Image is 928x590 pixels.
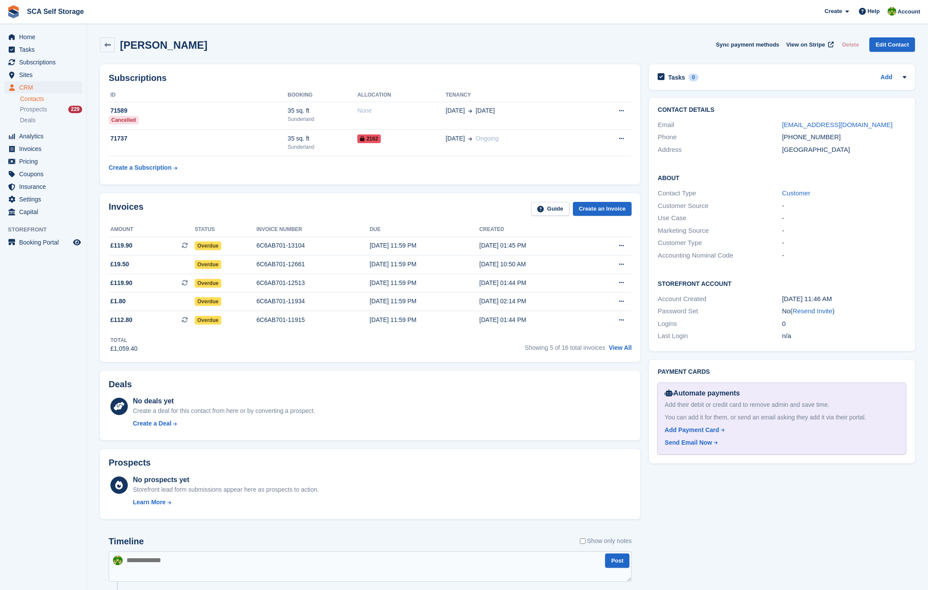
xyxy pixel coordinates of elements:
span: [DATE] [476,106,495,115]
div: - [782,201,906,211]
span: Pricing [19,155,71,168]
div: No prospects yet [133,475,319,485]
button: Sync payment methods [716,37,779,52]
div: [DATE] 10:50 AM [479,260,589,269]
div: - [782,226,906,236]
div: [DATE] 11:59 PM [369,278,479,288]
span: Analytics [19,130,71,142]
div: Use Case [658,213,782,223]
a: [EMAIL_ADDRESS][DOMAIN_NAME] [782,121,892,128]
h2: Payment cards [658,369,906,375]
span: [DATE] [446,134,465,143]
span: Ongoing [476,135,499,142]
button: Delete [838,37,862,52]
div: - [782,213,906,223]
div: Customer Type [658,238,782,248]
div: 229 [68,106,82,113]
span: Settings [19,193,71,205]
a: menu [4,143,82,155]
a: menu [4,168,82,180]
span: Invoices [19,143,71,155]
img: Sam Chapman [113,556,123,565]
div: 35 sq. ft [288,134,357,143]
th: Status [195,223,256,237]
div: [DATE] 01:44 PM [479,315,589,325]
div: 6C6AB701-11934 [256,297,369,306]
th: Created [479,223,589,237]
a: Create a Subscription [109,160,177,176]
span: Tasks [19,44,71,56]
a: menu [4,155,82,168]
div: 6C6AB701-13104 [256,241,369,250]
a: Guide [531,202,569,216]
span: View on Stripe [786,40,825,49]
span: Overdue [195,297,221,306]
div: 35 sq. ft [288,106,357,115]
div: 0 [689,74,698,81]
div: Last Login [658,331,782,341]
span: Overdue [195,316,221,325]
span: Showing 5 of 16 total invoices [525,344,605,351]
h2: Deals [109,379,132,389]
div: Phone [658,132,782,142]
span: £112.80 [110,315,133,325]
a: Customer [782,189,810,197]
div: 0 [782,319,906,329]
div: [DATE] 11:59 PM [369,241,479,250]
div: Create a deal for this contact from here or by converting a prospect. [133,406,315,416]
a: Learn More [133,498,319,507]
div: Cancelled [109,116,139,124]
a: Add [881,73,892,83]
a: Edit Contact [869,37,915,52]
div: [PHONE_NUMBER] [782,132,906,142]
a: menu [4,44,82,56]
div: n/a [782,331,906,341]
span: Coupons [19,168,71,180]
a: menu [4,81,82,94]
h2: Timeline [109,536,144,546]
a: Prospects 229 [20,105,82,114]
h2: Storefront Account [658,279,906,288]
div: [GEOGRAPHIC_DATA] [782,145,906,155]
h2: Contact Details [658,107,906,114]
a: View on Stripe [783,37,835,52]
div: You can add it for them, or send an email asking they add it via their portal. [665,413,899,422]
span: Booking Portal [19,236,71,248]
div: [DATE] 02:14 PM [479,297,589,306]
a: Create a Deal [133,419,315,428]
div: Accounting Nominal Code [658,251,782,261]
span: Home [19,31,71,43]
div: [DATE] 01:45 PM [479,241,589,250]
div: [DATE] 01:44 PM [479,278,589,288]
div: 6C6AB701-12513 [256,278,369,288]
th: Invoice number [256,223,369,237]
div: Storefront lead form submissions appear here as prospects to action. [133,485,319,494]
div: £1,059.40 [110,344,137,353]
div: 71589 [109,106,288,115]
span: [DATE] [446,106,465,115]
span: Help [868,7,880,16]
span: Account [898,7,920,16]
a: View All [609,344,632,351]
div: Total [110,336,137,344]
div: 6C6AB701-12661 [256,260,369,269]
span: Overdue [195,260,221,269]
img: stora-icon-8386f47178a22dfd0bd8f6a31ec36ba5ce8667c1dd55bd0f319d3a0aa187defe.svg [7,5,20,18]
span: Storefront [8,225,86,234]
span: £119.90 [110,278,133,288]
a: menu [4,56,82,68]
a: menu [4,181,82,193]
span: £19.50 [110,260,129,269]
img: Sam Chapman [888,7,896,16]
h2: Invoices [109,202,143,216]
span: Deals [20,116,36,124]
a: menu [4,130,82,142]
a: menu [4,31,82,43]
th: Booking [288,88,357,102]
div: [DATE] 11:59 PM [369,315,479,325]
div: - [782,238,906,248]
div: Add Payment Card [665,426,719,435]
h2: [PERSON_NAME] [120,39,207,51]
div: Password Set [658,306,782,316]
span: Sites [19,69,71,81]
